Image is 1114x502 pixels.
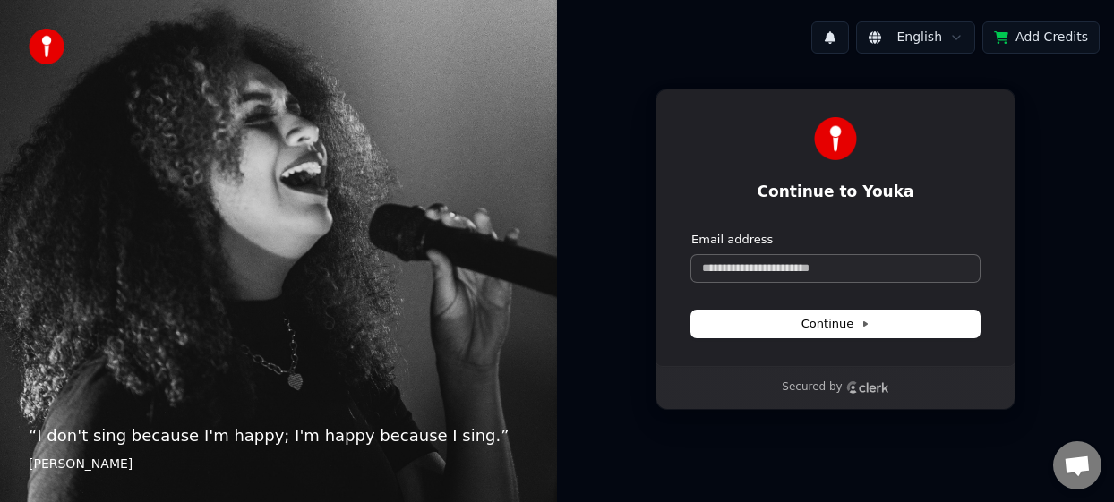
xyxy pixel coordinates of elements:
div: Open chat [1053,441,1101,489]
img: Youka [814,117,857,160]
footer: [PERSON_NAME] [29,455,528,473]
button: Continue [691,311,980,337]
img: youka [29,29,64,64]
p: Secured by [782,380,842,395]
span: Continue [801,316,870,332]
a: Clerk logo [846,381,889,394]
h1: Continue to Youka [691,182,980,203]
p: “ I don't sing because I'm happy; I'm happy because I sing. ” [29,423,528,448]
label: Email address [691,232,773,248]
button: Add Credits [982,21,1100,54]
